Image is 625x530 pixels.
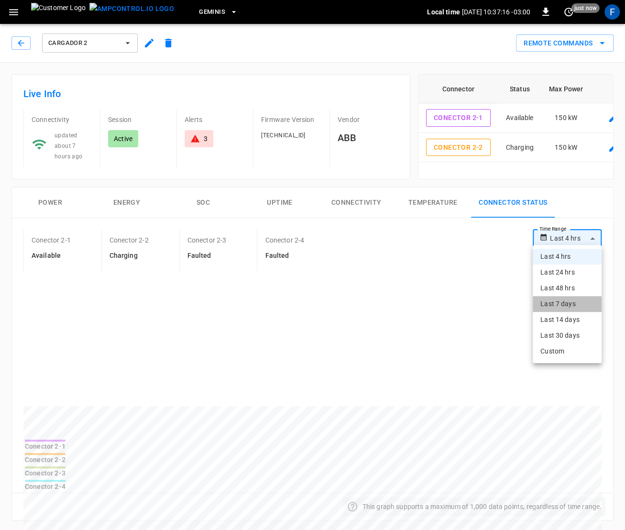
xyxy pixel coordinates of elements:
[533,280,602,296] li: Last 48 hrs
[533,249,602,265] li: Last 4 hrs
[533,265,602,280] li: Last 24 hrs
[533,343,602,359] li: Custom
[533,328,602,343] li: Last 30 days
[533,312,602,328] li: Last 14 days
[533,296,602,312] li: Last 7 days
